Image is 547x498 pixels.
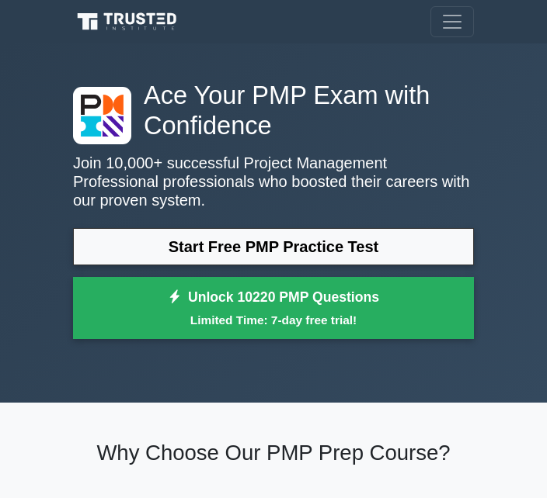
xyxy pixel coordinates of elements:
h1: Ace Your PMP Exam with Confidence [73,81,474,141]
a: Start Free PMP Practice Test [73,228,474,265]
p: Join 10,000+ successful Project Management Professional professionals who boosted their careers w... [73,154,474,209]
small: Limited Time: 7-day free trial! [92,311,455,329]
a: Unlock 10220 PMP QuestionsLimited Time: 7-day free trial! [73,277,474,339]
h2: Why Choose Our PMP Prep Course? [73,440,474,465]
button: Toggle navigation [430,6,474,37]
